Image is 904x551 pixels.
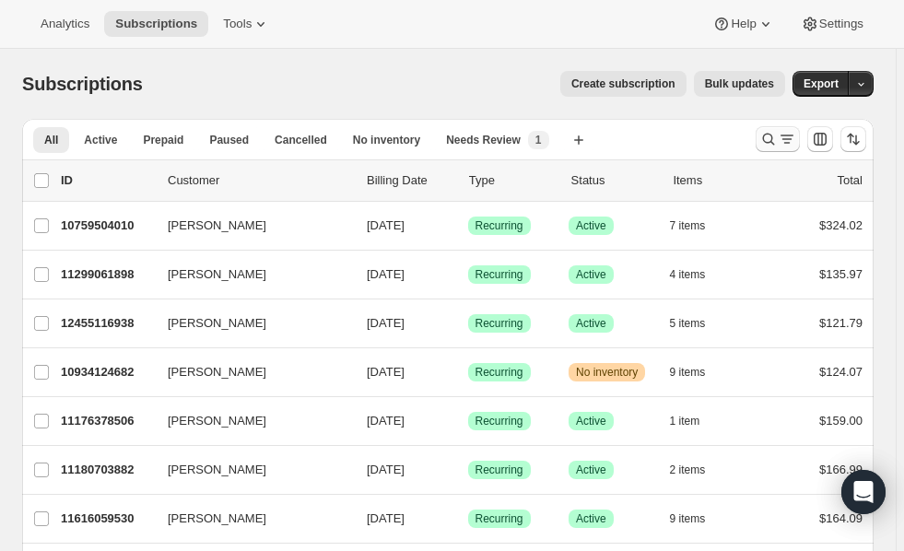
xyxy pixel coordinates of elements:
[61,461,153,479] p: 11180703882
[61,171,863,190] div: IDCustomerBilling DateTypeStatusItemsTotal
[576,414,606,428] span: Active
[576,463,606,477] span: Active
[670,311,726,336] button: 5 items
[61,311,863,336] div: 12455116938[PERSON_NAME][DATE]SuccessRecurringSuccessActive5 items$121.79
[790,11,875,37] button: Settings
[670,218,706,233] span: 7 items
[168,461,266,479] span: [PERSON_NAME]
[673,171,760,190] div: Items
[61,262,863,287] div: 11299061898[PERSON_NAME][DATE]SuccessRecurringSuccessActive4 items$135.97
[143,133,183,147] span: Prepaid
[61,412,153,430] p: 11176378506
[535,133,542,147] span: 1
[168,412,266,430] span: [PERSON_NAME]
[807,126,833,152] button: Customize table column order and visibility
[571,171,659,190] p: Status
[157,406,341,436] button: [PERSON_NAME]
[168,171,352,190] p: Customer
[576,365,638,380] span: No inventory
[819,17,863,31] span: Settings
[367,365,405,379] span: [DATE]
[446,133,521,147] span: Needs Review
[731,17,756,31] span: Help
[29,11,100,37] button: Analytics
[838,171,863,190] p: Total
[168,510,266,528] span: [PERSON_NAME]
[367,171,454,190] p: Billing Date
[576,218,606,233] span: Active
[792,71,850,97] button: Export
[819,511,863,525] span: $164.09
[670,213,726,239] button: 7 items
[209,133,249,147] span: Paused
[168,217,266,235] span: [PERSON_NAME]
[670,457,726,483] button: 2 items
[168,314,266,333] span: [PERSON_NAME]
[104,11,208,37] button: Subscriptions
[840,126,866,152] button: Sort the results
[819,414,863,428] span: $159.00
[41,17,89,31] span: Analytics
[576,511,606,526] span: Active
[353,133,420,147] span: No inventory
[475,365,523,380] span: Recurring
[475,511,523,526] span: Recurring
[44,133,58,147] span: All
[275,133,327,147] span: Cancelled
[475,218,523,233] span: Recurring
[61,408,863,434] div: 11176378506[PERSON_NAME][DATE]SuccessRecurringSuccessActive1 item$159.00
[670,316,706,331] span: 5 items
[157,260,341,289] button: [PERSON_NAME]
[367,267,405,281] span: [DATE]
[819,463,863,476] span: $166.99
[694,71,785,97] button: Bulk updates
[61,171,153,190] p: ID
[475,414,523,428] span: Recurring
[804,76,839,91] span: Export
[475,267,523,282] span: Recurring
[670,463,706,477] span: 2 items
[819,365,863,379] span: $124.07
[670,262,726,287] button: 4 items
[223,17,252,31] span: Tools
[61,359,863,385] div: 10934124682[PERSON_NAME][DATE]SuccessRecurringWarningNo inventory9 items$124.07
[367,316,405,330] span: [DATE]
[367,511,405,525] span: [DATE]
[61,363,153,381] p: 10934124682
[564,127,593,153] button: Create new view
[61,314,153,333] p: 12455116938
[670,365,706,380] span: 9 items
[670,511,706,526] span: 9 items
[475,316,523,331] span: Recurring
[756,126,800,152] button: Search and filter results
[168,363,266,381] span: [PERSON_NAME]
[670,359,726,385] button: 9 items
[61,457,863,483] div: 11180703882[PERSON_NAME][DATE]SuccessRecurringSuccessActive2 items$166.99
[819,218,863,232] span: $324.02
[576,316,606,331] span: Active
[576,267,606,282] span: Active
[115,17,197,31] span: Subscriptions
[571,76,675,91] span: Create subscription
[22,74,143,94] span: Subscriptions
[61,213,863,239] div: 10759504010[PERSON_NAME][DATE]SuccessRecurringSuccessActive7 items$324.02
[670,267,706,282] span: 4 items
[61,217,153,235] p: 10759504010
[367,414,405,428] span: [DATE]
[212,11,281,37] button: Tools
[367,218,405,232] span: [DATE]
[560,71,687,97] button: Create subscription
[841,470,886,514] div: Open Intercom Messenger
[157,358,341,387] button: [PERSON_NAME]
[705,76,774,91] span: Bulk updates
[469,171,557,190] div: Type
[819,267,863,281] span: $135.97
[475,463,523,477] span: Recurring
[84,133,117,147] span: Active
[157,309,341,338] button: [PERSON_NAME]
[61,506,863,532] div: 11616059530[PERSON_NAME][DATE]SuccessRecurringSuccessActive9 items$164.09
[670,408,721,434] button: 1 item
[701,11,785,37] button: Help
[157,504,341,533] button: [PERSON_NAME]
[157,455,341,485] button: [PERSON_NAME]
